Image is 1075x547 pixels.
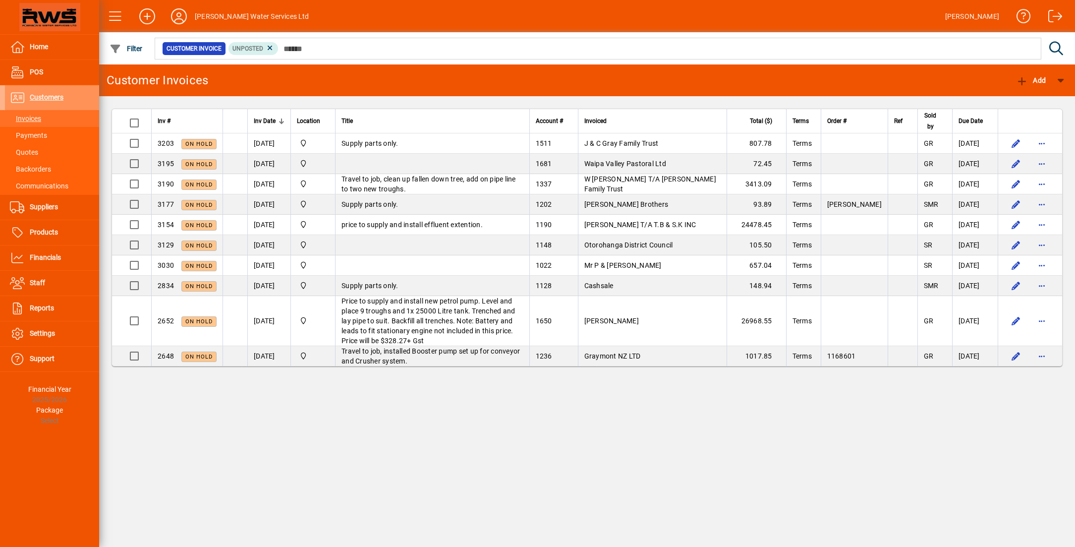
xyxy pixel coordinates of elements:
span: On hold [185,182,213,188]
span: 3129 [158,241,174,249]
span: GR [924,352,934,360]
td: 105.50 [727,235,786,255]
button: More options [1034,196,1050,212]
span: 3195 [158,160,174,168]
span: Total ($) [750,116,772,126]
span: GR [924,317,934,325]
button: Add [131,7,163,25]
span: Otorohanga [297,351,329,362]
div: Total ($) [733,116,781,126]
span: Terms [792,200,812,208]
span: Otorohanga [297,138,329,149]
span: [PERSON_NAME] T/A T.B & S.K INC [584,221,696,229]
span: Products [30,228,58,236]
span: GR [924,139,934,147]
span: Support [30,355,55,363]
div: Sold by [924,110,946,132]
span: Quotes [10,148,38,156]
button: More options [1034,348,1050,364]
a: Staff [5,271,99,296]
span: 1022 [536,261,552,269]
a: Logout [1041,2,1063,34]
span: Ref [894,116,903,126]
td: [DATE] [952,174,998,194]
td: [DATE] [247,346,290,366]
div: [PERSON_NAME] Water Services Ltd [195,8,309,24]
button: Edit [1008,257,1024,273]
a: Suppliers [5,195,99,220]
span: Settings [30,329,55,337]
div: Customer Invoices [107,72,208,88]
span: Terms [792,160,812,168]
span: 1190 [536,221,552,229]
span: Waipa Valley Pastoral Ltd [584,160,666,168]
span: 2648 [158,352,174,360]
span: Otorohanga District Council [584,241,673,249]
button: Edit [1008,278,1024,294]
td: [DATE] [247,174,290,194]
span: [PERSON_NAME] [827,200,882,208]
span: SMR [924,282,939,290]
td: [DATE] [952,194,998,215]
span: Unposted [232,45,263,52]
div: [PERSON_NAME] [945,8,999,24]
button: More options [1034,257,1050,273]
span: Filter [110,45,143,53]
button: Edit [1008,217,1024,233]
button: More options [1034,237,1050,253]
span: Due Date [959,116,983,126]
span: Travel to job, clean up fallen down tree, add on pipe line to two new troughs. [341,175,516,193]
span: [PERSON_NAME] [584,317,639,325]
span: 1681 [536,160,552,168]
span: Mr P & [PERSON_NAME] [584,261,662,269]
span: Sold by [924,110,937,132]
td: 26968.55 [727,296,786,346]
span: Terms [792,317,812,325]
span: GR [924,160,934,168]
a: Settings [5,321,99,346]
span: 1236 [536,352,552,360]
span: Otorohanga [297,199,329,210]
td: [DATE] [247,255,290,276]
span: Terms [792,116,809,126]
span: J & C Gray Family Trust [584,139,659,147]
td: [DATE] [952,255,998,276]
span: Supply parts only. [341,282,398,290]
span: Invoices [10,115,41,122]
td: [DATE] [952,133,998,154]
a: Knowledge Base [1009,2,1031,34]
span: 1511 [536,139,552,147]
span: 3190 [158,180,174,188]
span: Terms [792,180,812,188]
div: Due Date [959,116,992,126]
span: On hold [185,222,213,229]
a: Invoices [5,110,99,127]
span: 1148 [536,241,552,249]
button: Add [1014,71,1048,89]
td: [DATE] [247,276,290,296]
span: SR [924,241,933,249]
span: Terms [792,241,812,249]
span: On hold [185,141,213,147]
span: Invoiced [584,116,607,126]
span: Financials [30,253,61,261]
span: Home [30,43,48,51]
span: Backorders [10,165,51,173]
span: Otorohanga [297,315,329,326]
span: Otorohanga [297,219,329,230]
button: Edit [1008,176,1024,192]
span: Terms [792,282,812,290]
button: More options [1034,278,1050,294]
span: 1128 [536,282,552,290]
span: Inv Date [254,116,276,126]
button: More options [1034,217,1050,233]
span: On hold [185,202,213,208]
span: Account # [536,116,563,126]
span: On hold [185,318,213,325]
span: Otorohanga [297,240,329,250]
mat-chip: Customer Invoice Status: Unposted [228,42,279,55]
td: 807.78 [727,133,786,154]
td: [DATE] [247,296,290,346]
div: Order # [827,116,882,126]
span: On hold [185,263,213,269]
